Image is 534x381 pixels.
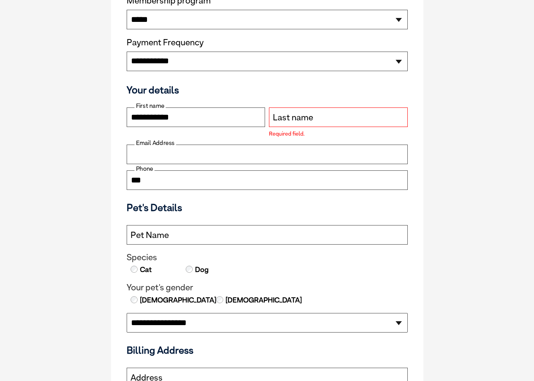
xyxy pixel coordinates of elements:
[134,140,176,147] label: Email Address
[127,38,204,48] label: Payment Frequency
[273,113,313,123] label: Last name
[139,265,152,275] label: Cat
[127,252,408,263] legend: Species
[127,283,408,293] legend: Your pet's gender
[194,265,209,275] label: Dog
[127,84,408,96] h3: Your details
[269,131,408,136] label: Required field.
[139,295,216,305] label: [DEMOGRAPHIC_DATA]
[124,202,411,213] h3: Pet's Details
[134,165,154,172] label: Phone
[127,344,408,356] h3: Billing Address
[225,295,302,305] label: [DEMOGRAPHIC_DATA]
[134,102,166,109] label: First name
